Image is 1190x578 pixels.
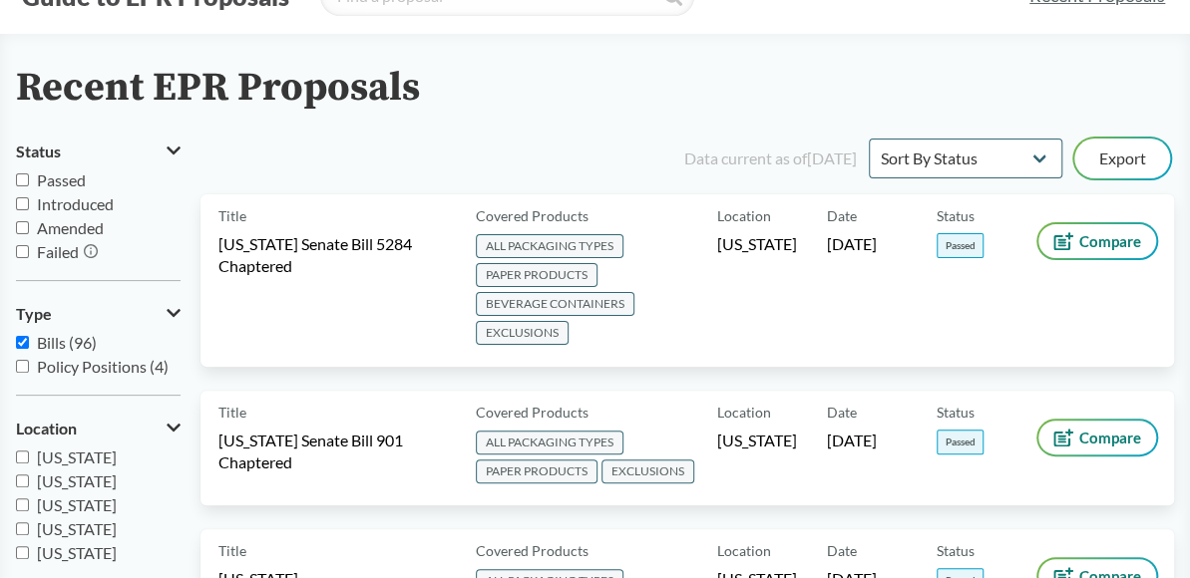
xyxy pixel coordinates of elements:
[16,412,181,445] button: Location
[717,233,797,255] span: [US_STATE]
[827,540,857,561] span: Date
[16,522,29,535] input: [US_STATE]
[37,543,117,562] span: [US_STATE]
[218,205,246,226] span: Title
[16,197,29,210] input: Introduced
[1038,224,1156,258] button: Compare
[827,402,857,423] span: Date
[476,431,623,454] span: ALL PACKAGING TYPES
[37,170,86,189] span: Passed
[717,205,771,226] span: Location
[37,218,104,237] span: Amended
[16,135,181,168] button: Status
[1079,430,1141,445] span: Compare
[37,495,117,514] span: [US_STATE]
[16,305,52,323] span: Type
[16,420,77,437] span: Location
[1079,233,1141,249] span: Compare
[16,143,61,160] span: Status
[476,234,623,258] span: ALL PACKAGING TYPES
[937,540,975,561] span: Status
[16,336,29,349] input: Bills (96)
[476,402,589,423] span: Covered Products
[16,66,420,111] h2: Recent EPR Proposals
[218,430,452,473] span: [US_STATE] Senate Bill 901 Chaptered
[937,402,975,423] span: Status
[37,242,79,261] span: Failed
[476,540,589,561] span: Covered Products
[16,245,29,258] input: Failed
[937,430,984,454] span: Passed
[218,540,246,561] span: Title
[476,292,634,316] span: BEVERAGE CONTAINERS
[16,173,29,186] input: Passed
[937,205,975,226] span: Status
[16,297,181,331] button: Type
[827,430,877,451] span: [DATE]
[1038,421,1156,454] button: Compare
[37,357,169,376] span: Policy Positions (4)
[476,321,569,345] span: EXCLUSIONS
[937,233,984,258] span: Passed
[717,402,771,423] span: Location
[218,233,452,277] span: [US_STATE] Senate Bill 5284 Chaptered
[37,447,117,466] span: [US_STATE]
[16,498,29,511] input: [US_STATE]
[16,360,29,373] input: Policy Positions (4)
[37,194,114,213] span: Introduced
[827,233,877,255] span: [DATE]
[684,146,857,170] div: Data current as of [DATE]
[601,459,694,483] span: EXCLUSIONS
[827,205,857,226] span: Date
[717,430,797,451] span: [US_STATE]
[476,459,597,483] span: PAPER PRODUCTS
[37,333,97,352] span: Bills (96)
[16,450,29,463] input: [US_STATE]
[37,519,117,538] span: [US_STATE]
[16,221,29,234] input: Amended
[218,402,246,423] span: Title
[1074,139,1170,178] button: Export
[16,474,29,487] input: [US_STATE]
[717,540,771,561] span: Location
[476,205,589,226] span: Covered Products
[476,263,597,287] span: PAPER PRODUCTS
[37,471,117,490] span: [US_STATE]
[16,546,29,559] input: [US_STATE]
